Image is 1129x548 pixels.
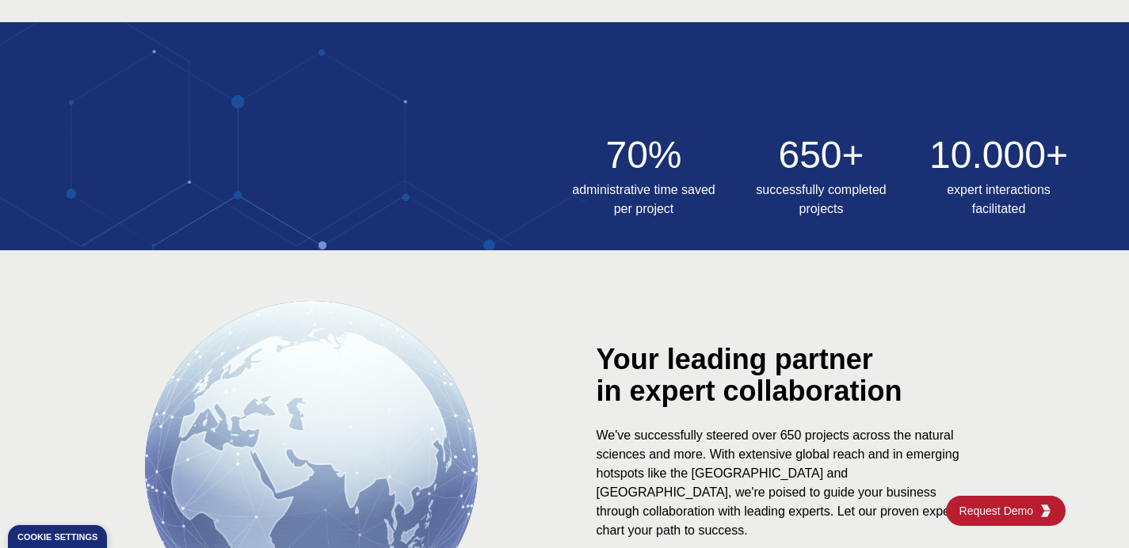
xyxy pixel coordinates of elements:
h3: expert interactions facilitated [920,181,1078,219]
div: Your leading partner in expert collaboration [597,344,1040,407]
div: We've successfully steered over 650 projects across the natural sciences and more. With extensive... [597,426,977,540]
h3: successfully completed projects [742,181,901,219]
div: Cookie settings [17,533,97,542]
iframe: Chat Widget [1050,472,1129,548]
h2: 650+ [742,136,901,174]
h2: 70% [565,136,723,174]
img: KGG [1039,504,1052,517]
span: Request Demo [959,503,1039,519]
h3: administrative time saved per project [565,181,723,219]
h2: 10.000+ [920,136,1078,174]
a: Request DemoKGG [946,496,1066,526]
